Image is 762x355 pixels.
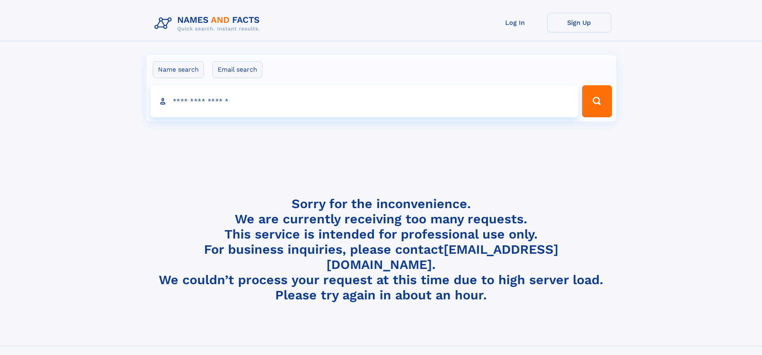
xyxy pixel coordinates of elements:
[150,85,579,117] input: search input
[582,85,612,117] button: Search Button
[153,61,204,78] label: Name search
[547,13,611,32] a: Sign Up
[326,242,558,272] a: [EMAIL_ADDRESS][DOMAIN_NAME]
[151,196,611,303] h4: Sorry for the inconvenience. We are currently receiving too many requests. This service is intend...
[212,61,262,78] label: Email search
[483,13,547,32] a: Log In
[151,13,266,34] img: Logo Names and Facts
